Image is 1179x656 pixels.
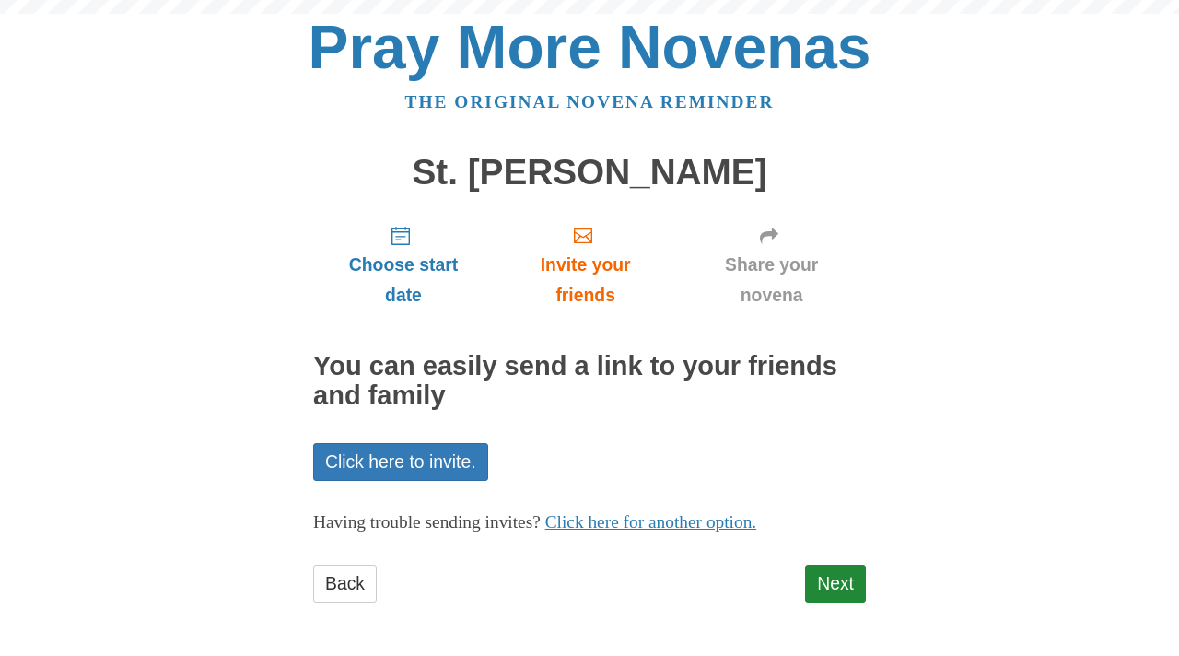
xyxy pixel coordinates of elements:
[309,13,871,81] a: Pray More Novenas
[545,512,757,532] a: Click here for another option.
[805,565,866,603] a: Next
[332,250,475,310] span: Choose start date
[313,565,377,603] a: Back
[313,153,866,193] h1: St. [PERSON_NAME]
[405,92,775,111] a: The original novena reminder
[677,210,866,320] a: Share your novena
[512,250,659,310] span: Invite your friends
[313,210,494,320] a: Choose start date
[695,250,847,310] span: Share your novena
[313,512,541,532] span: Having trouble sending invites?
[313,443,488,481] a: Click here to invite.
[313,352,866,411] h2: You can easily send a link to your friends and family
[494,210,677,320] a: Invite your friends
